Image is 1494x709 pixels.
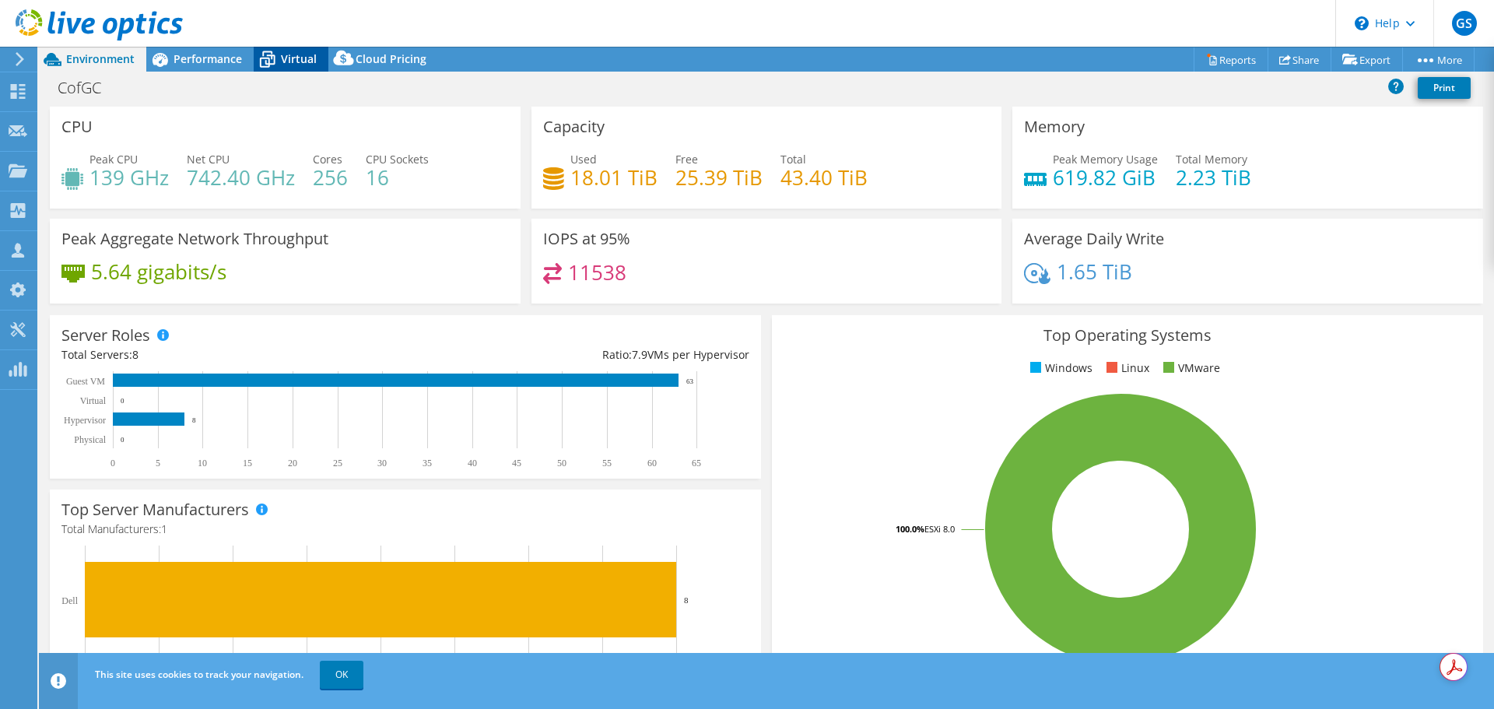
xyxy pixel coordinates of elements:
[66,376,105,387] text: Guest VM
[281,51,317,66] span: Virtual
[780,169,868,186] h4: 43.40 TiB
[1024,118,1085,135] h3: Memory
[64,415,106,426] text: Hypervisor
[288,458,297,469] text: 20
[1053,169,1158,186] h4: 619.82 GiB
[684,595,689,605] text: 8
[1176,169,1251,186] h4: 2.23 TiB
[333,458,342,469] text: 25
[313,169,348,186] h4: 256
[1331,47,1403,72] a: Export
[570,169,658,186] h4: 18.01 TiB
[61,521,749,538] h4: Total Manufacturers:
[1057,263,1132,280] h4: 1.65 TiB
[192,416,196,424] text: 8
[243,458,252,469] text: 15
[320,661,363,689] a: OK
[89,152,138,167] span: Peak CPU
[51,79,125,97] h1: CofGC
[356,51,426,66] span: Cloud Pricing
[602,458,612,469] text: 55
[557,458,566,469] text: 50
[61,118,93,135] h3: CPU
[61,346,405,363] div: Total Servers:
[74,434,106,445] text: Physical
[570,152,597,167] span: Used
[1268,47,1331,72] a: Share
[1418,77,1471,99] a: Print
[543,118,605,135] h3: Capacity
[1402,47,1475,72] a: More
[313,152,342,167] span: Cores
[1159,360,1220,377] li: VMware
[568,264,626,281] h4: 11538
[95,668,303,681] span: This site uses cookies to track your navigation.
[1024,230,1164,247] h3: Average Daily Write
[468,458,477,469] text: 40
[110,458,115,469] text: 0
[1355,16,1369,30] svg: \n
[174,51,242,66] span: Performance
[161,521,167,536] span: 1
[198,458,207,469] text: 10
[686,377,694,385] text: 63
[89,169,169,186] h4: 139 GHz
[121,436,124,444] text: 0
[91,263,226,280] h4: 5.64 gigabits/s
[1176,152,1247,167] span: Total Memory
[512,458,521,469] text: 45
[896,523,924,535] tspan: 100.0%
[61,230,328,247] h3: Peak Aggregate Network Throughput
[156,458,160,469] text: 5
[366,152,429,167] span: CPU Sockets
[675,169,763,186] h4: 25.39 TiB
[675,152,698,167] span: Free
[1053,152,1158,167] span: Peak Memory Usage
[121,397,124,405] text: 0
[784,327,1471,344] h3: Top Operating Systems
[1026,360,1092,377] li: Windows
[423,458,432,469] text: 35
[1194,47,1268,72] a: Reports
[132,347,139,362] span: 8
[632,347,647,362] span: 7.9
[1452,11,1477,36] span: GS
[405,346,749,363] div: Ratio: VMs per Hypervisor
[924,523,955,535] tspan: ESXi 8.0
[80,395,107,406] text: Virtual
[692,458,701,469] text: 65
[61,327,150,344] h3: Server Roles
[187,152,230,167] span: Net CPU
[187,169,295,186] h4: 742.40 GHz
[66,51,135,66] span: Environment
[543,230,630,247] h3: IOPS at 95%
[780,152,806,167] span: Total
[647,458,657,469] text: 60
[61,595,78,606] text: Dell
[366,169,429,186] h4: 16
[61,501,249,518] h3: Top Server Manufacturers
[1103,360,1149,377] li: Linux
[377,458,387,469] text: 30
